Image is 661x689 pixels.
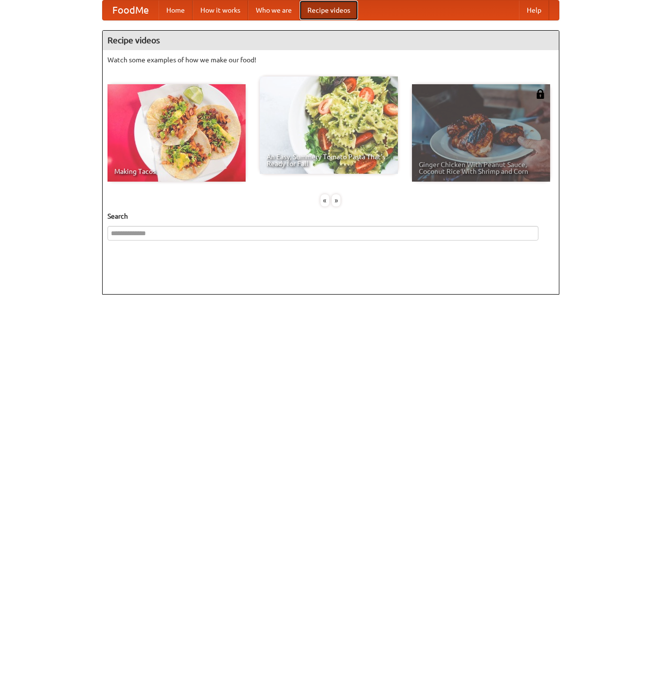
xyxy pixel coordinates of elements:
a: Recipe videos [300,0,358,20]
span: An Easy, Summery Tomato Pasta That's Ready for Fall [267,153,391,167]
img: 483408.png [536,89,545,99]
h4: Recipe videos [103,31,559,50]
a: Who we are [248,0,300,20]
a: An Easy, Summery Tomato Pasta That's Ready for Fall [260,76,398,174]
a: How it works [193,0,248,20]
span: Making Tacos [114,168,239,175]
h5: Search [107,211,554,221]
a: FoodMe [103,0,159,20]
div: » [332,194,340,206]
a: Home [159,0,193,20]
a: Help [519,0,549,20]
a: Making Tacos [107,84,246,182]
p: Watch some examples of how we make our food! [107,55,554,65]
div: « [321,194,329,206]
